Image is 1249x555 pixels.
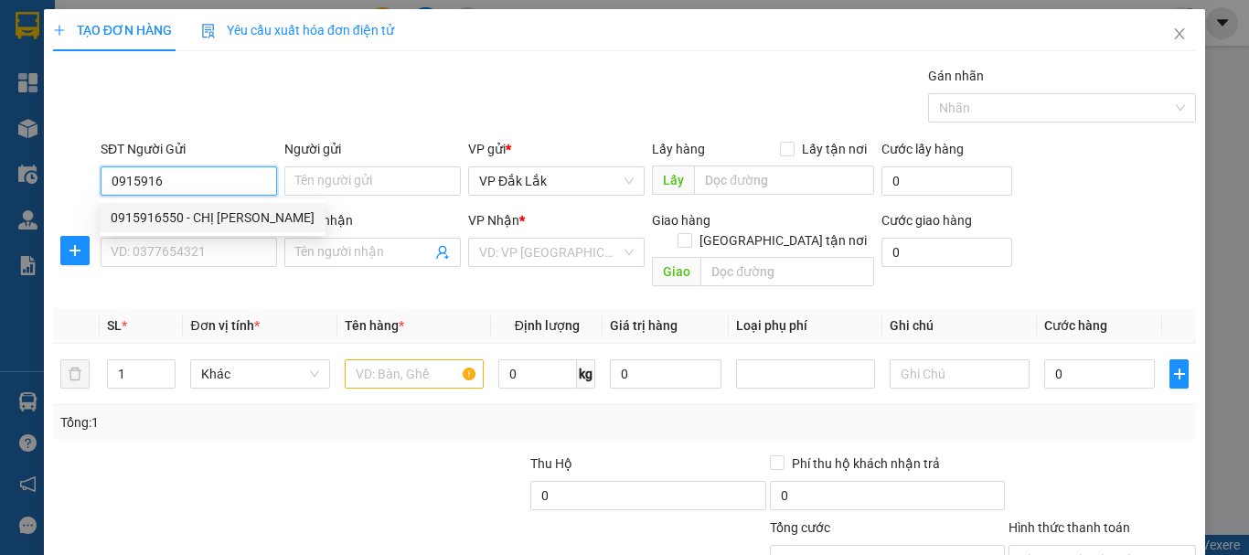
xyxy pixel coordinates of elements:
input: VD: Bàn, Ghế [345,359,484,389]
div: SĐT Người Gửi [101,139,277,159]
span: Đơn vị tính [190,318,259,333]
span: VP Đắk Lắk [479,167,634,195]
div: 0915916550 - CHỊ PHƯƠNG [100,203,326,232]
th: Ghi chú [882,308,1036,344]
label: Cước lấy hàng [881,142,964,156]
span: Tổng cước [770,520,830,535]
span: Giá trị hàng [610,318,678,333]
th: Loại phụ phí [729,308,882,344]
span: plus [61,243,89,258]
input: 0 [610,359,721,389]
input: Cước giao hàng [881,238,1012,267]
span: Lấy [652,165,694,195]
span: SL [107,318,122,333]
span: Giao [652,257,700,286]
span: [GEOGRAPHIC_DATA] tận nơi [692,230,874,251]
label: Gán nhãn [928,69,984,83]
div: 0915916550 - CHỊ [PERSON_NAME] [111,208,315,228]
div: Tổng: 1 [60,412,484,432]
span: Lấy tận nơi [795,139,874,159]
button: Close [1154,9,1205,60]
span: VP Nhận [468,213,519,228]
input: Cước lấy hàng [881,166,1012,196]
span: user-add [435,245,450,260]
label: Hình thức thanh toán [1009,520,1130,535]
input: Dọc đường [694,165,874,195]
div: VP gửi [468,139,645,159]
input: Dọc đường [700,257,874,286]
span: Định lượng [515,318,580,333]
span: Lấy hàng [652,142,705,156]
span: plus [1170,367,1188,381]
div: Người gửi [284,139,461,159]
input: Ghi Chú [890,359,1029,389]
button: delete [60,359,90,389]
span: TẠO ĐƠN HÀNG [53,23,172,37]
button: plus [60,236,90,265]
label: Cước giao hàng [881,213,972,228]
span: plus [53,24,66,37]
span: Giao hàng [652,213,710,228]
span: Cước hàng [1044,318,1107,333]
span: Phí thu hộ khách nhận trả [785,454,947,474]
div: Người nhận [284,210,461,230]
span: kg [577,359,595,389]
span: Yêu cầu xuất hóa đơn điện tử [201,23,394,37]
button: plus [1169,359,1189,389]
img: icon [201,24,216,38]
span: Khác [201,360,318,388]
span: Thu Hộ [530,456,572,471]
span: close [1172,27,1187,41]
span: Tên hàng [345,318,404,333]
